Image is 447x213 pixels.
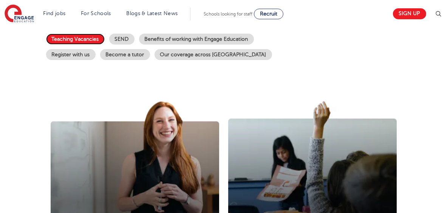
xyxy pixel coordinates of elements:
a: For Schools [81,11,111,16]
img: Engage Education [5,5,34,23]
a: Find jobs [43,11,66,16]
a: Sign up [393,8,426,19]
span: Schools looking for staff [204,11,252,17]
span: Recruit [260,11,277,17]
a: Register with us [46,49,96,60]
a: Benefits of working with Engage Education [139,34,254,45]
a: Teaching Vacancies [46,34,105,45]
a: Recruit [254,9,283,19]
a: SEND [109,34,135,45]
a: Our coverage across [GEOGRAPHIC_DATA] [155,49,272,60]
a: Blogs & Latest News [127,11,178,16]
a: Become a tutor [100,49,150,60]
